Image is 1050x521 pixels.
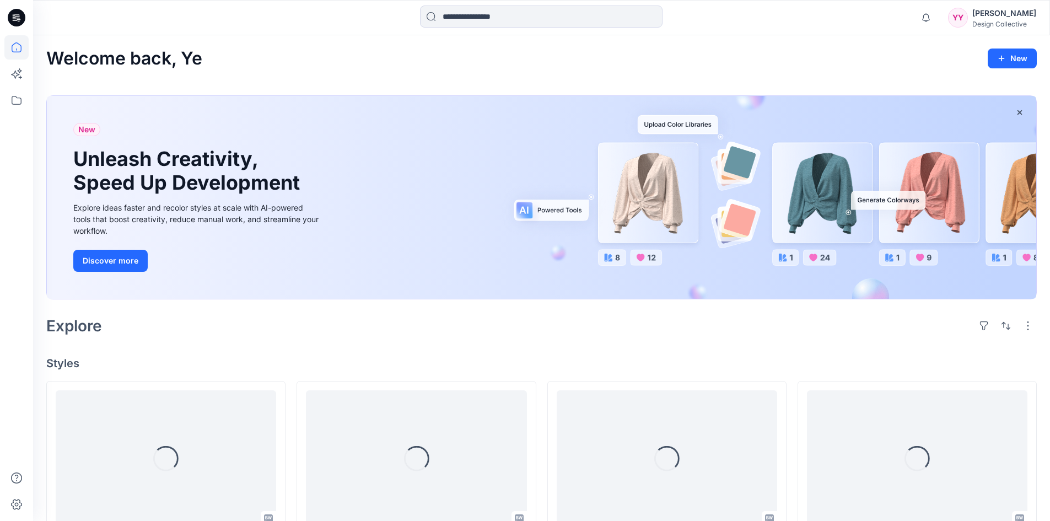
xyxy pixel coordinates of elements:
span: New [78,123,95,136]
h2: Explore [46,317,102,335]
h1: Unleash Creativity, Speed Up Development [73,147,305,195]
h2: Welcome back, Ye [46,49,202,69]
div: [PERSON_NAME] [972,7,1036,20]
div: Explore ideas faster and recolor styles at scale with AI-powered tools that boost creativity, red... [73,202,321,237]
div: Design Collective [972,20,1036,28]
a: Discover more [73,250,321,272]
h4: Styles [46,357,1037,370]
button: Discover more [73,250,148,272]
button: New [988,49,1037,68]
div: YY [948,8,968,28]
